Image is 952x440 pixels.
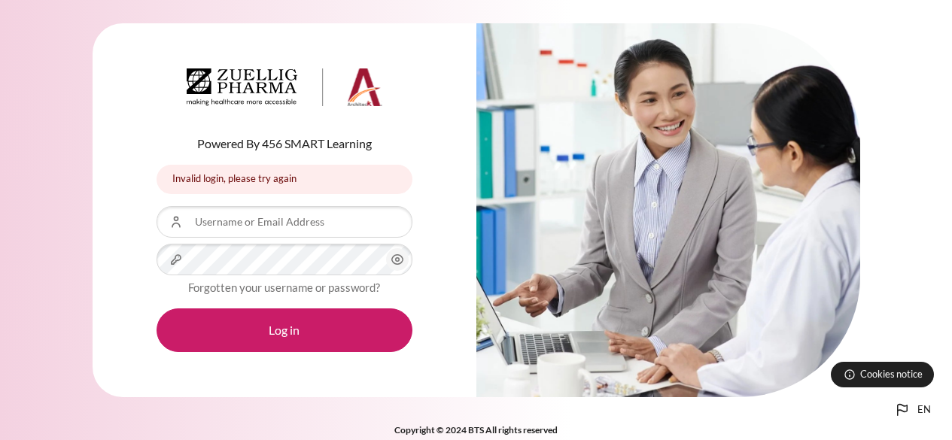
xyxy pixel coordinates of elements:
[394,424,558,435] strong: Copyright © 2024 BTS All rights reserved
[917,402,931,417] span: en
[187,68,382,106] img: Architeck
[860,367,923,381] span: Cookies notice
[157,135,412,153] p: Powered By 456 SMART Learning
[157,165,412,194] div: Invalid login, please try again
[831,362,934,387] button: Cookies notice
[187,68,382,112] a: Architeck
[188,281,380,294] a: Forgotten your username or password?
[157,308,412,352] button: Log in
[157,206,412,238] input: Username or Email Address
[887,395,937,425] button: Languages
